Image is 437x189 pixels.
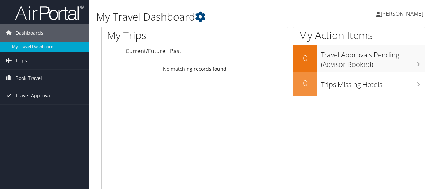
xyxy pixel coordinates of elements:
a: [PERSON_NAME] [376,3,430,24]
span: Dashboards [15,24,43,42]
h2: 0 [293,52,317,64]
h2: 0 [293,77,317,89]
h1: My Trips [107,28,205,43]
span: Travel Approval [15,87,52,104]
h1: My Action Items [293,28,425,43]
span: Book Travel [15,70,42,87]
a: 0Travel Approvals Pending (Advisor Booked) [293,45,425,72]
img: airportal-logo.png [15,4,84,21]
a: Past [170,47,181,55]
a: Current/Future [126,47,165,55]
h1: My Travel Dashboard [96,10,319,24]
span: Trips [15,52,27,69]
h3: Trips Missing Hotels [321,76,425,90]
span: [PERSON_NAME] [381,10,423,17]
a: 0Trips Missing Hotels [293,72,425,96]
h3: Travel Approvals Pending (Advisor Booked) [321,47,425,69]
td: No matching records found [102,63,288,75]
